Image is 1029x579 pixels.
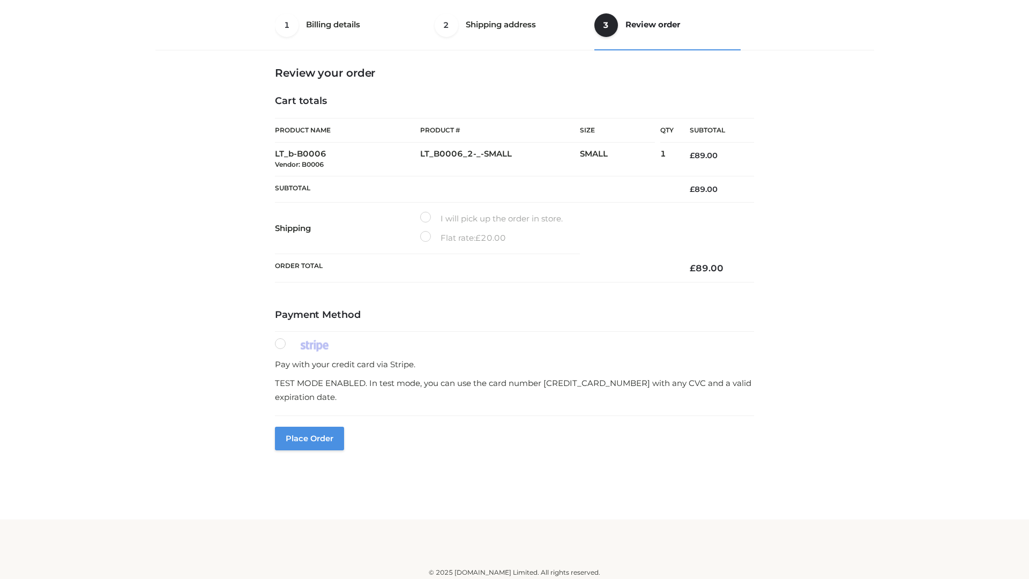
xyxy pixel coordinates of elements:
h4: Payment Method [275,309,754,321]
th: Product # [420,118,580,143]
td: LT_b-B0006 [275,143,420,176]
bdi: 89.00 [690,151,718,160]
td: 1 [660,143,674,176]
td: SMALL [580,143,660,176]
th: Product Name [275,118,420,143]
span: £ [690,263,696,273]
label: I will pick up the order in store. [420,212,563,226]
div: © 2025 [DOMAIN_NAME] Limited. All rights reserved. [159,567,870,578]
th: Subtotal [674,118,754,143]
p: TEST MODE ENABLED. In test mode, you can use the card number [CREDIT_CARD_NUMBER] with any CVC an... [275,376,754,404]
small: Vendor: B0006 [275,160,324,168]
bdi: 89.00 [690,263,724,273]
span: £ [690,151,695,160]
bdi: 20.00 [475,233,506,243]
bdi: 89.00 [690,184,718,194]
p: Pay with your credit card via Stripe. [275,358,754,372]
span: £ [690,184,695,194]
th: Order Total [275,254,674,283]
label: Flat rate: [420,231,506,245]
th: Shipping [275,203,420,254]
th: Size [580,118,655,143]
td: LT_B0006_2-_-SMALL [420,143,580,176]
span: £ [475,233,481,243]
th: Qty [660,118,674,143]
h3: Review your order [275,66,754,79]
h4: Cart totals [275,95,754,107]
th: Subtotal [275,176,674,202]
button: Place order [275,427,344,450]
